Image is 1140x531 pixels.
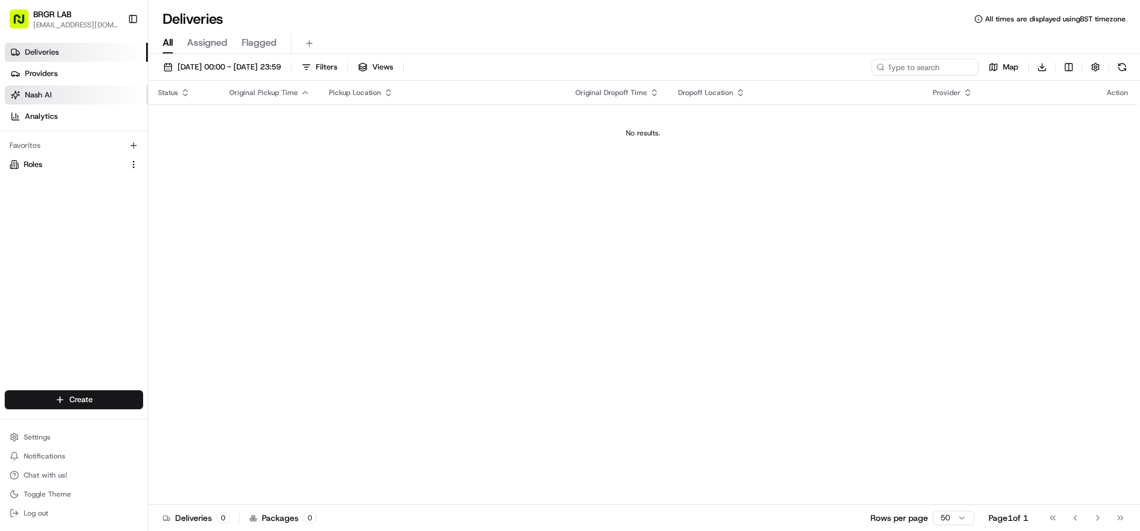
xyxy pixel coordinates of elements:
[5,467,143,483] button: Chat with us!
[5,390,143,409] button: Create
[25,47,59,58] span: Deliveries
[678,88,733,97] span: Dropoff Location
[316,62,337,72] span: Filters
[217,513,230,523] div: 0
[249,512,316,524] div: Packages
[229,88,298,97] span: Original Pickup Time
[25,111,58,122] span: Analytics
[329,88,381,97] span: Pickup Location
[5,136,143,155] div: Favorites
[187,36,227,50] span: Assigned
[870,512,928,524] p: Rows per page
[296,59,343,75] button: Filters
[5,505,143,521] button: Log out
[872,59,978,75] input: Type to search
[24,508,48,518] span: Log out
[5,86,148,105] a: Nash AI
[5,64,148,83] a: Providers
[372,62,393,72] span: Views
[163,36,173,50] span: All
[5,5,123,33] button: BRGR LAB[EMAIL_ADDRESS][DOMAIN_NAME]
[178,62,281,72] span: [DATE] 00:00 - [DATE] 23:59
[33,20,118,30] button: [EMAIL_ADDRESS][DOMAIN_NAME]
[24,451,65,461] span: Notifications
[158,88,178,97] span: Status
[1114,59,1130,75] button: Refresh
[5,107,148,126] a: Analytics
[575,88,647,97] span: Original Dropoff Time
[24,489,71,499] span: Toggle Theme
[9,159,124,170] a: Roles
[5,155,143,174] button: Roles
[933,88,961,97] span: Provider
[69,394,93,405] span: Create
[989,512,1028,524] div: Page 1 of 1
[33,8,71,20] button: BRGR LAB
[158,59,286,75] button: [DATE] 00:00 - [DATE] 23:59
[163,10,223,29] h1: Deliveries
[24,159,42,170] span: Roles
[163,512,230,524] div: Deliveries
[5,486,143,502] button: Toggle Theme
[24,470,67,480] span: Chat with us!
[25,68,58,79] span: Providers
[1003,62,1018,72] span: Map
[353,59,398,75] button: Views
[24,432,50,442] span: Settings
[25,90,52,100] span: Nash AI
[5,429,143,445] button: Settings
[153,128,1133,138] div: No results.
[985,14,1126,24] span: All times are displayed using BST timezone
[303,513,316,523] div: 0
[242,36,277,50] span: Flagged
[5,43,148,62] a: Deliveries
[983,59,1024,75] button: Map
[5,448,143,464] button: Notifications
[1107,88,1128,97] div: Action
